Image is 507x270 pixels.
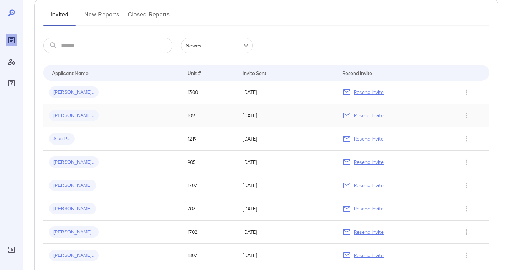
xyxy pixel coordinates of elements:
span: [PERSON_NAME].. [49,89,99,96]
span: [PERSON_NAME] [49,182,96,189]
td: [DATE] [237,104,337,127]
td: 1300 [182,81,237,104]
button: Row Actions [461,250,472,261]
button: Row Actions [461,110,472,121]
td: 1219 [182,127,237,151]
p: Resend Invite [354,228,384,236]
button: Row Actions [461,203,472,214]
td: 1707 [182,174,237,197]
span: [PERSON_NAME].. [49,112,99,119]
span: [PERSON_NAME].. [49,252,99,259]
p: Resend Invite [354,252,384,259]
button: Row Actions [461,226,472,238]
td: 1807 [182,244,237,267]
button: Closed Reports [128,9,170,26]
div: Reports [6,34,17,46]
div: FAQ [6,77,17,89]
td: 109 [182,104,237,127]
p: Resend Invite [354,158,384,166]
span: Sian P... [49,136,75,142]
td: [DATE] [237,127,337,151]
td: [DATE] [237,244,337,267]
div: Newest [181,38,253,53]
td: [DATE] [237,197,337,221]
td: 1702 [182,221,237,244]
button: Row Actions [461,133,472,145]
td: [DATE] [237,151,337,174]
td: [DATE] [237,81,337,104]
span: [PERSON_NAME].. [49,159,99,166]
p: Resend Invite [354,112,384,119]
div: Resend Invite [342,68,372,77]
button: New Reports [84,9,119,26]
td: [DATE] [237,174,337,197]
td: [DATE] [237,221,337,244]
p: Resend Invite [354,89,384,96]
p: Resend Invite [354,205,384,212]
div: Invite Sent [243,68,266,77]
td: 905 [182,151,237,174]
div: Log Out [6,244,17,256]
button: Row Actions [461,156,472,168]
span: [PERSON_NAME].. [49,229,99,236]
button: Invited [43,9,76,26]
div: Applicant Name [52,68,89,77]
div: Manage Users [6,56,17,67]
button: Row Actions [461,180,472,191]
td: 703 [182,197,237,221]
p: Resend Invite [354,135,384,142]
div: Unit # [188,68,201,77]
p: Resend Invite [354,182,384,189]
button: Row Actions [461,86,472,98]
span: [PERSON_NAME] [49,205,96,212]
